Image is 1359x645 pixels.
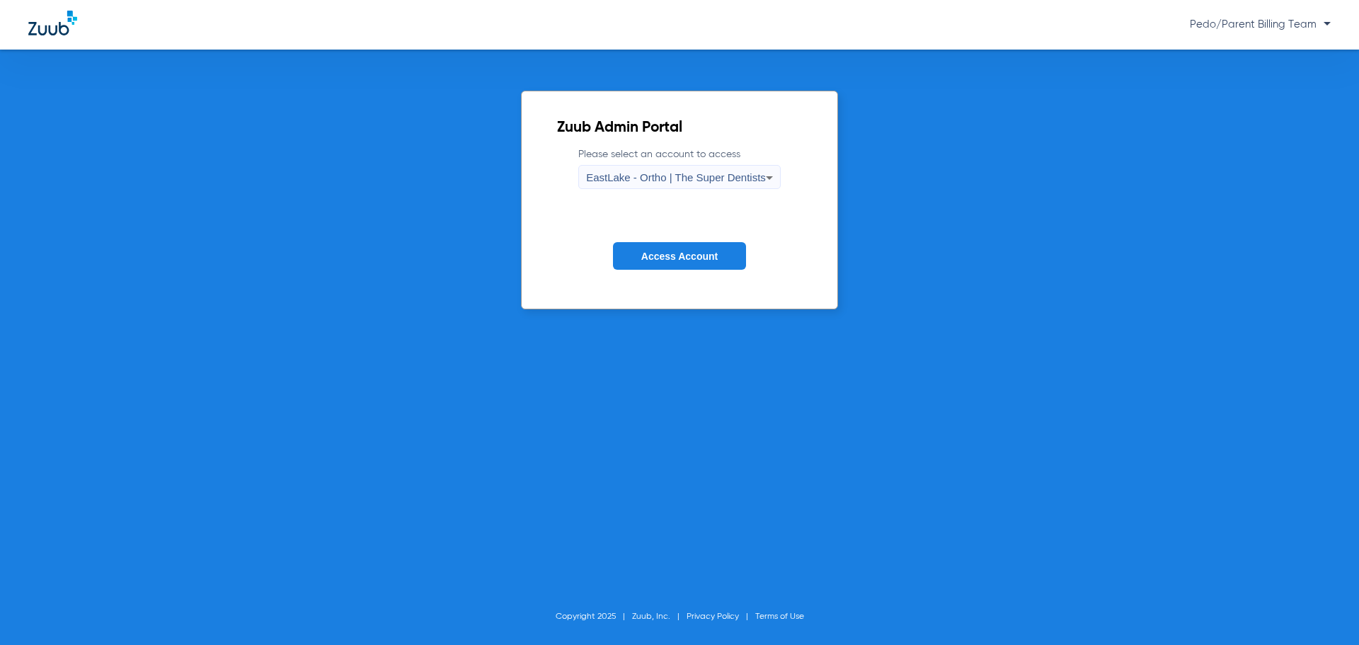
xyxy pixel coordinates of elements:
[613,242,746,270] button: Access Account
[28,11,77,35] img: Zuub Logo
[687,612,739,621] a: Privacy Policy
[586,171,766,183] span: EastLake - Ortho | The Super Dentists
[641,251,718,262] span: Access Account
[556,610,632,624] li: Copyright 2025
[632,610,687,624] li: Zuub, Inc.
[557,121,802,135] h2: Zuub Admin Portal
[578,147,781,189] label: Please select an account to access
[755,612,804,621] a: Terms of Use
[1190,19,1331,30] span: Pedo/Parent Billing Team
